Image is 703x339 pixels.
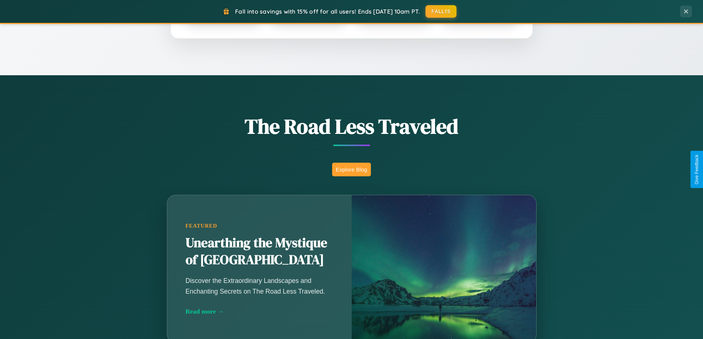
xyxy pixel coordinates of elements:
p: Discover the Extraordinary Landscapes and Enchanting Secrets on The Road Less Traveled. [186,276,333,296]
div: Give Feedback [694,155,699,184]
h1: The Road Less Traveled [130,112,573,141]
h2: Unearthing the Mystique of [GEOGRAPHIC_DATA] [186,235,333,269]
div: Featured [186,223,333,229]
div: Read more → [186,308,333,315]
span: Fall into savings with 15% off for all users! Ends [DATE] 10am PT. [235,8,420,15]
button: FALL15 [425,5,456,18]
button: Explore Blog [332,163,371,176]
